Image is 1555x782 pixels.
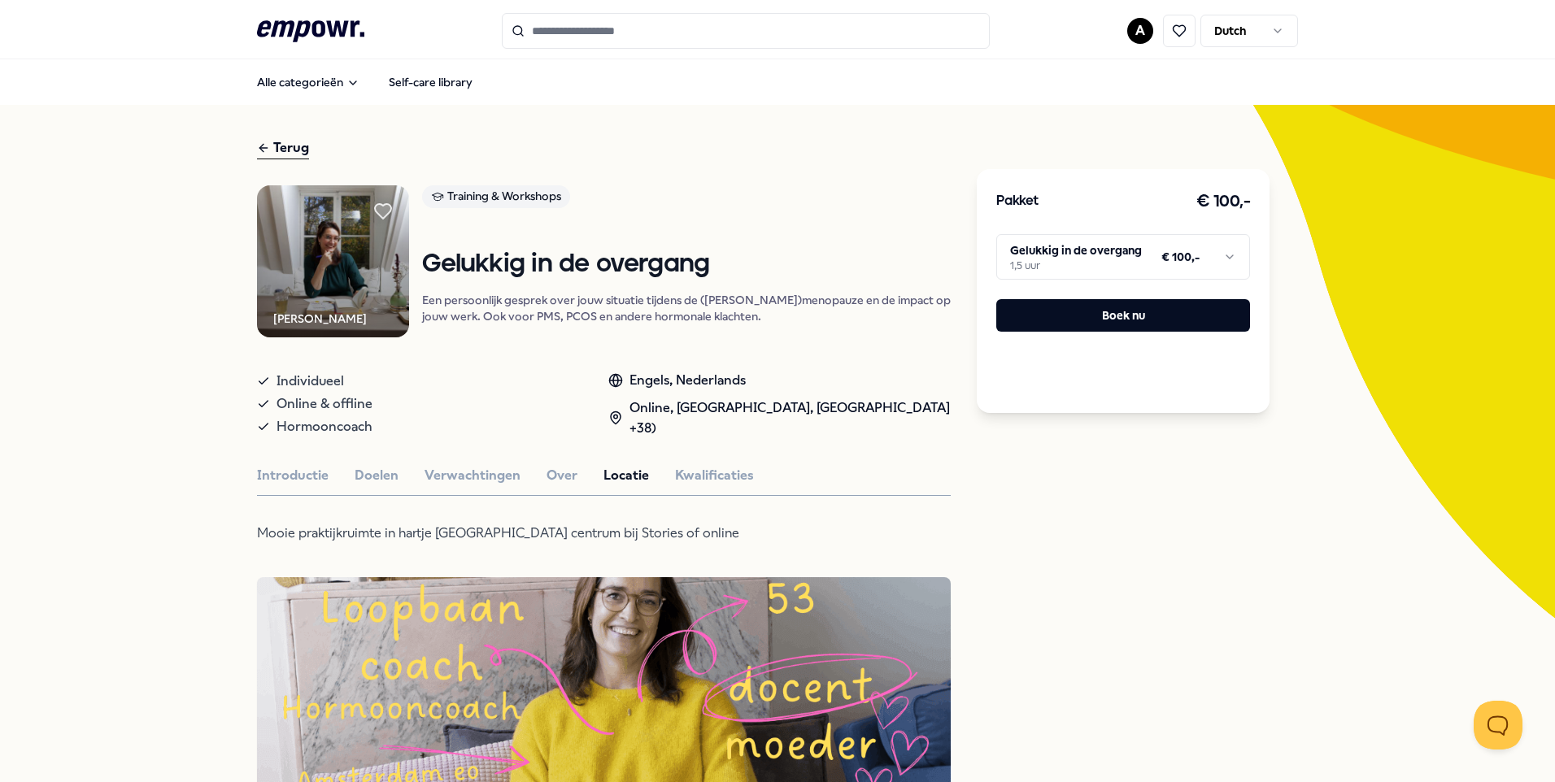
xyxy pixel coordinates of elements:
span: Online & offline [277,393,372,415]
iframe: Help Scout Beacon - Open [1474,701,1522,749]
input: Search for products, categories or subcategories [502,13,990,49]
h3: € 100,- [1196,189,1251,215]
div: Engels, Nederlands [608,370,952,391]
button: Kwalificaties [675,465,754,486]
button: Verwachtingen [425,465,521,486]
span: Hormooncoach [277,415,372,438]
div: [PERSON_NAME] [273,310,367,328]
button: Over [547,465,577,486]
button: Locatie [603,465,649,486]
span: Individueel [277,370,344,393]
div: Training & Workshops [422,185,570,208]
button: Introductie [257,465,329,486]
button: Alle categorieën [244,66,372,98]
p: Mooie praktijkruimte in hartje [GEOGRAPHIC_DATA] centrum bij Stories of online [257,522,786,545]
h3: Pakket [996,191,1039,212]
button: Boek nu [996,299,1250,332]
nav: Main [244,66,486,98]
p: Een persoonlijk gesprek over jouw situatie tijdens de ([PERSON_NAME])menopauze en de impact op jo... [422,292,951,324]
button: A [1127,18,1153,44]
a: Training & Workshops [422,185,951,214]
a: Self-care library [376,66,486,98]
img: Product Image [257,185,409,337]
div: Online, [GEOGRAPHIC_DATA], [GEOGRAPHIC_DATA] +38) [608,398,952,439]
h1: Gelukkig in de overgang [422,250,951,279]
div: Terug [257,137,309,159]
button: Doelen [355,465,399,486]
